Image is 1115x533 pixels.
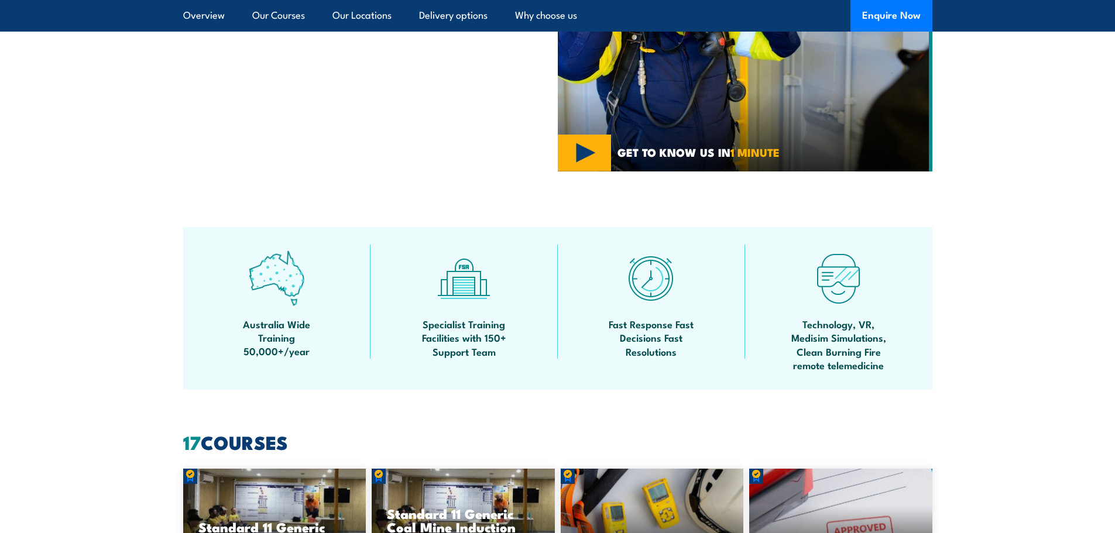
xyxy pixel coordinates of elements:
h2: COURSES [183,434,932,450]
span: Technology, VR, Medisim Simulations, Clean Burning Fire remote telemedicine [786,317,891,372]
img: tech-icon [811,250,866,306]
span: GET TO KNOW US IN [617,147,780,157]
span: Specialist Training Facilities with 150+ Support Team [411,317,517,358]
img: fast-icon [623,250,679,306]
span: Australia Wide Training 50,000+/year [224,317,330,358]
strong: 17 [183,427,201,456]
strong: 1 MINUTE [730,143,780,160]
span: Fast Response Fast Decisions Fast Resolutions [599,317,704,358]
img: auswide-icon [249,250,304,306]
img: facilities-icon [436,250,492,306]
